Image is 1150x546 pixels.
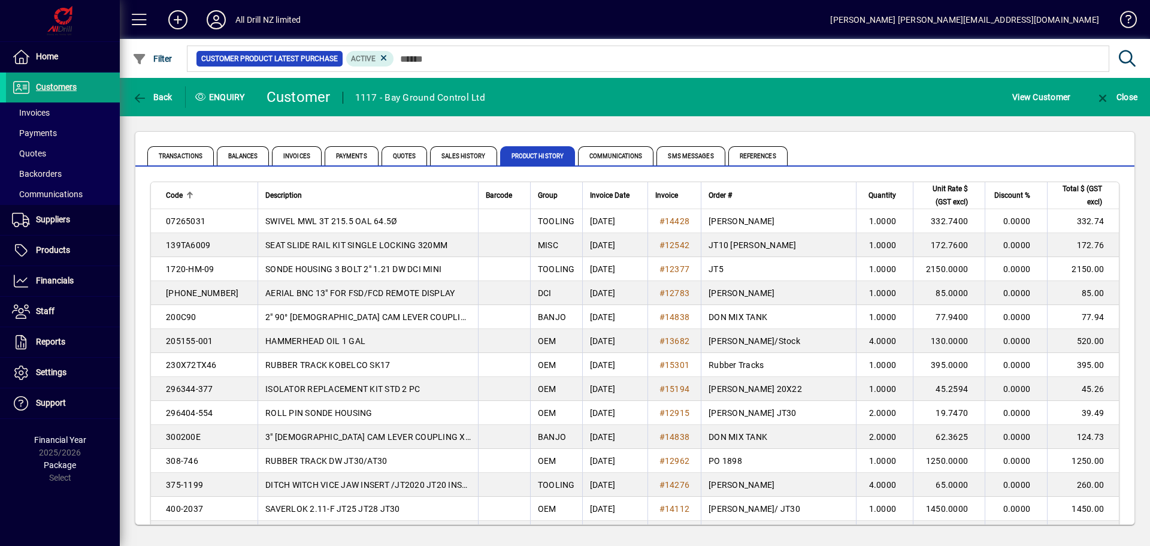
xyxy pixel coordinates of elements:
[913,257,985,281] td: 2150.0000
[34,435,86,445] span: Financial Year
[201,53,338,65] span: Customer Product Latest Purchase
[582,233,647,257] td: [DATE]
[355,88,485,107] div: 1117 - Bay Ground Control Ltd
[665,288,689,298] span: 12783
[655,215,694,228] a: #14428
[985,497,1047,521] td: 0.0000
[265,288,455,298] span: AERIAL BNC 13" FOR FSD/FCD REMOTE DISPLAY
[655,454,694,467] a: #12962
[659,336,665,346] span: #
[655,239,694,252] a: #12542
[12,189,83,199] span: Communications
[659,432,665,442] span: #
[1047,353,1119,377] td: 395.00
[486,189,523,202] div: Barcode
[346,51,394,67] mat-chip: Product Activation Status: Active
[582,401,647,425] td: [DATE]
[272,146,322,165] span: Invoices
[538,336,556,346] span: OEM
[166,216,205,226] span: 07265031
[709,189,849,202] div: Order #
[913,497,985,521] td: 1450.0000
[267,88,331,107] div: Customer
[1047,305,1119,329] td: 77.94
[500,146,576,165] span: Product History
[36,398,66,408] span: Support
[856,497,913,521] td: 1.0000
[665,240,689,250] span: 12542
[6,123,120,143] a: Payments
[36,52,58,61] span: Home
[166,480,203,490] span: 375-1199
[166,432,201,442] span: 300200E
[582,521,647,545] td: [DATE]
[659,360,665,370] span: #
[1047,425,1119,449] td: 124.73
[655,358,694,372] a: #15301
[6,164,120,184] a: Backorders
[665,408,689,418] span: 12915
[265,360,390,370] span: RUBBER TRACK KOBELCO SK17
[655,430,694,444] a: #14838
[166,288,239,298] span: [PHONE_NUMBER]
[659,312,665,322] span: #
[659,264,665,274] span: #
[1047,473,1119,497] td: 260.00
[197,9,235,31] button: Profile
[856,401,913,425] td: 2.0000
[538,504,556,514] span: OEM
[1047,377,1119,401] td: 45.26
[538,360,556,370] span: OEM
[1047,497,1119,521] td: 1450.00
[538,240,558,250] span: MISC
[486,189,512,202] span: Barcode
[36,337,65,346] span: Reports
[659,504,665,514] span: #
[856,209,913,233] td: 1.0000
[120,86,186,108] app-page-header-button: Back
[701,209,856,233] td: [PERSON_NAME]
[265,312,582,322] span: 2" 90° [DEMOGRAPHIC_DATA] CAM LEVER COUPLING X 2" HOSE [PERSON_NAME]
[856,257,913,281] td: 1.0000
[132,92,172,102] span: Back
[985,521,1047,545] td: 0.0000
[582,329,647,353] td: [DATE]
[351,55,376,63] span: Active
[868,189,896,202] span: Quantity
[1047,449,1119,473] td: 1250.00
[36,82,77,92] span: Customers
[994,189,1030,202] span: Discount %
[265,432,567,442] span: 3" [DEMOGRAPHIC_DATA] CAM LEVER COUPLING X 2" HOSE [PERSON_NAME]
[382,146,428,165] span: Quotes
[6,266,120,296] a: Financials
[665,336,689,346] span: 13682
[701,473,856,497] td: [PERSON_NAME]
[856,329,913,353] td: 4.0000
[582,209,647,233] td: [DATE]
[1047,401,1119,425] td: 39.49
[36,215,70,224] span: Suppliers
[538,264,575,274] span: TOOLING
[590,189,640,202] div: Invoice Date
[985,449,1047,473] td: 0.0000
[985,305,1047,329] td: 0.0000
[659,240,665,250] span: #
[665,384,689,394] span: 15194
[913,305,985,329] td: 77.9400
[538,480,575,490] span: TOOLING
[538,456,556,466] span: OEM
[6,236,120,266] a: Products
[1012,88,1070,107] span: View Customer
[701,353,856,377] td: Rubber Tracks
[655,502,694,515] a: #14112
[1055,182,1113,209] div: Total $ (GST excl)
[166,384,213,394] span: 296344-377
[1111,2,1135,41] a: Knowledge Base
[701,233,856,257] td: JT10 [PERSON_NAME]
[701,305,856,329] td: DON MIX TANK
[701,497,856,521] td: [PERSON_NAME]/ JT30
[265,480,477,490] span: DITCH WITCH VICE JAW INSERT /JT2020 JT20 INSERT
[1092,86,1140,108] button: Close
[6,327,120,357] a: Reports
[655,286,694,300] a: #12783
